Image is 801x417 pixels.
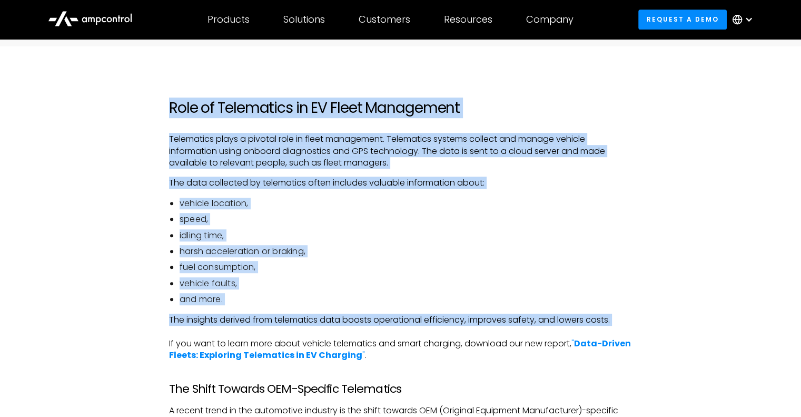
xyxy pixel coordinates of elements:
p: The data collected by telematics often includes valuable information about: [169,177,632,189]
div: Company [526,14,573,25]
div: Solutions [283,14,325,25]
h3: The Shift Towards OEM-Specific Telematics [169,382,632,396]
div: Customers [359,14,410,25]
li: speed, [180,214,632,225]
li: harsh acceleration or braking, [180,246,632,257]
li: and more. [180,294,632,305]
li: idling time, [180,230,632,241]
p: The insights derived from telematics data boosts operational efficiency, improves safety, and low... [169,314,632,362]
strong: Data-Driven Fleets: Exploring Telematics in EV Charging [169,337,631,361]
li: vehicle location, [180,198,632,209]
p: Telematics plays a pivotal role in fleet management. Telematics systems collect and manage vehicl... [169,133,632,169]
div: Products [207,14,250,25]
li: vehicle faults, [180,278,632,289]
h2: Role of Telematics in EV Fleet Management [169,99,632,117]
div: Resources [444,14,492,25]
a: Request a demo [638,9,727,29]
a: "Data-Driven Fleets: Exploring Telematics in EV Charging" [169,337,631,361]
li: fuel consumption, [180,261,632,273]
